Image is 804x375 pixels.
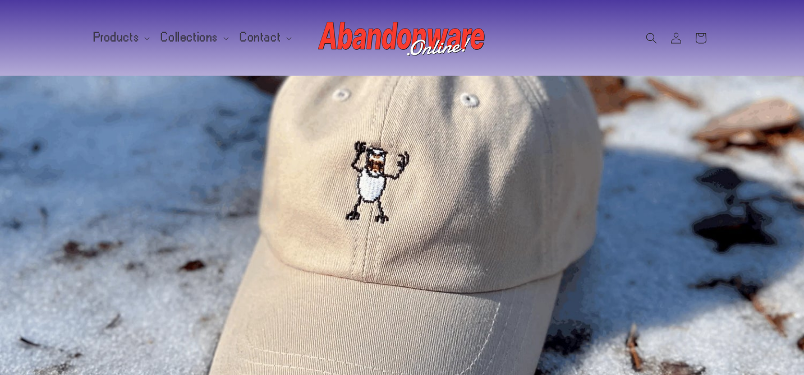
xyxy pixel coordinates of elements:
a: Abandonware [314,11,490,64]
summary: Collections [154,26,233,49]
span: Contact [240,33,281,43]
img: Abandonware [318,16,486,61]
span: Products [94,33,140,43]
summary: Products [87,26,155,49]
summary: Search [639,26,664,50]
span: Collections [161,33,218,43]
summary: Contact [233,26,296,49]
